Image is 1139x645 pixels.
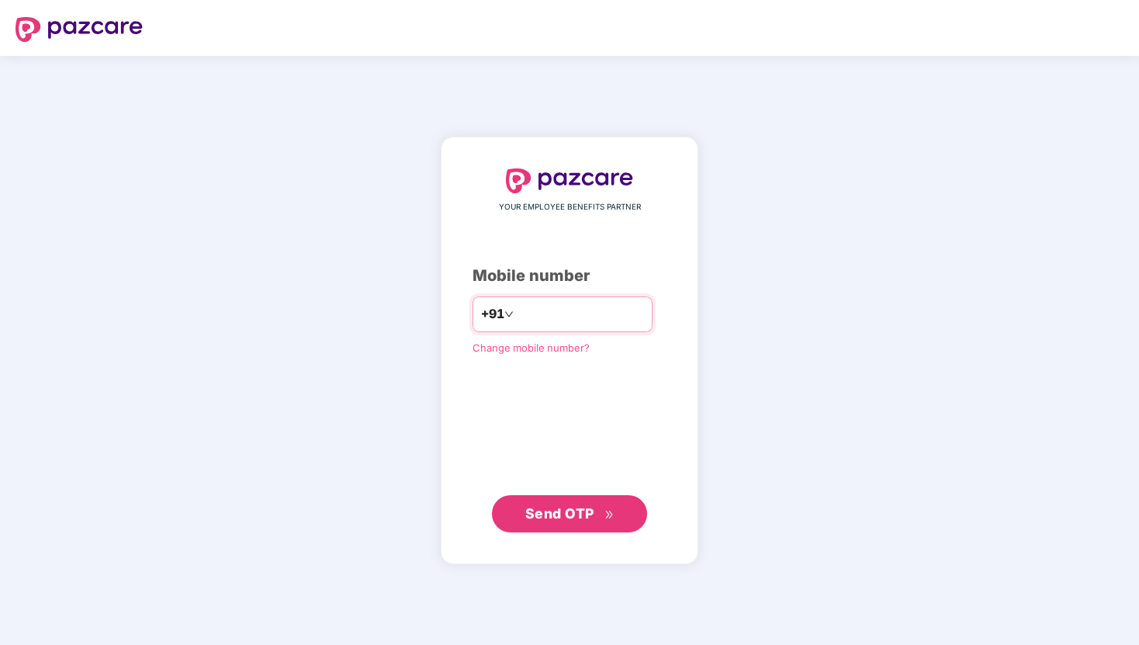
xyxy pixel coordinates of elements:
img: logo [16,17,143,42]
span: double-right [604,510,615,520]
span: +91 [481,304,504,324]
span: down [504,310,514,319]
div: Mobile number [473,264,666,288]
span: Send OTP [525,505,594,522]
span: YOUR EMPLOYEE BENEFITS PARTNER [499,201,641,213]
a: Change mobile number? [473,342,590,354]
img: logo [506,168,633,193]
button: Send OTPdouble-right [492,495,647,532]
